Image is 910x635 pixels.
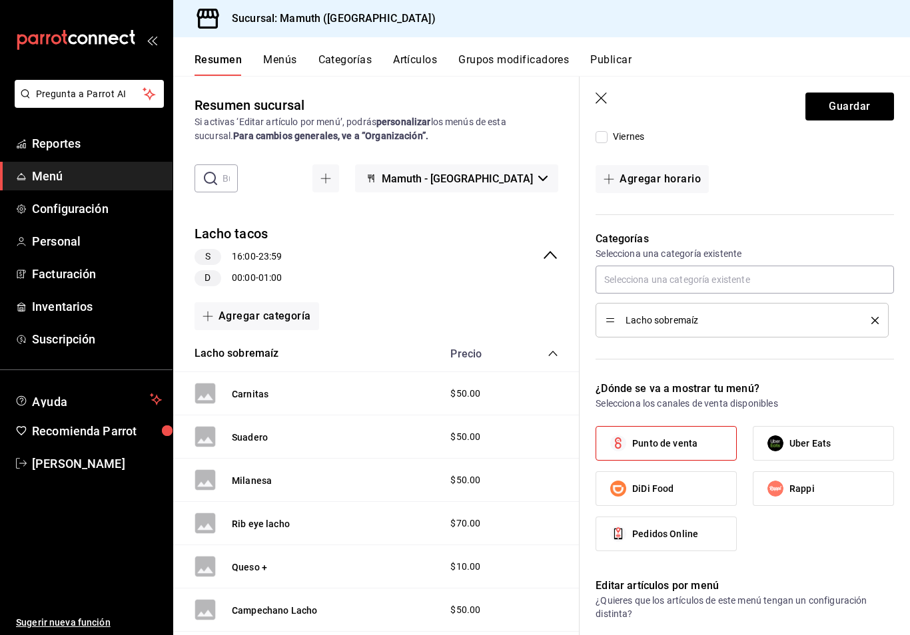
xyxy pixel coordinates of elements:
[437,347,522,360] div: Precio
[608,130,644,144] span: Viernes
[199,271,216,285] span: D
[263,53,296,76] button: Menús
[596,397,894,410] p: Selecciona los canales de venta disponibles
[232,431,268,444] button: Suadero
[632,527,698,541] span: Pedidos Online
[450,560,480,574] span: $10.00
[632,482,674,496] span: DiDi Food
[195,302,319,330] button: Agregar categoría
[596,231,894,247] p: Categorías
[805,93,894,120] button: Guardar
[15,80,164,108] button: Pregunta a Parrot AI
[450,517,480,530] span: $70.00
[32,200,162,218] span: Configuración
[393,53,437,76] button: Artículos
[195,53,910,76] div: navigation tabs
[195,346,279,361] button: Lacho sobremaíz
[32,265,162,283] span: Facturación
[789,482,815,496] span: Rappi
[233,130,428,141] strong: Para cambios generales, ve a “Organización”.
[626,316,851,325] span: Lacho sobremaíz
[32,167,162,185] span: Menú
[200,250,216,264] span: S
[450,603,480,617] span: $50.00
[195,95,304,115] div: Resumen sucursal
[195,53,242,76] button: Resumen
[32,330,162,348] span: Suscripción
[232,604,317,617] button: Campechano Lacho
[32,134,162,152] span: Reportes
[195,224,268,244] button: Lacho tacos
[382,172,533,185] span: Mamuth - [GEOGRAPHIC_DATA]
[450,387,480,401] span: $50.00
[596,266,894,294] input: Selecciona una categoría existente
[596,165,709,193] button: Agregar horario
[596,247,894,260] p: Selecciona una categoría existente
[232,387,268,401] button: Carnitas
[32,455,162,473] span: [PERSON_NAME]
[32,422,162,440] span: Recomienda Parrot
[596,578,894,594] p: Editar artículos por menú
[223,165,238,192] input: Buscar menú
[232,560,267,574] button: Queso +
[9,97,164,110] a: Pregunta a Parrot AI
[221,11,436,27] h3: Sucursal: Mamuth ([GEOGRAPHIC_DATA])
[596,381,894,397] p: ¿Dónde se va a mostrar tu menú?
[36,87,143,101] span: Pregunta a Parrot AI
[548,348,558,359] button: collapse-category-row
[318,53,372,76] button: Categorías
[32,298,162,316] span: Inventarios
[458,53,569,76] button: Grupos modificadores
[195,270,282,286] div: 00:00 - 01:00
[596,594,894,620] p: ¿Quieres que los artículos de este menú tengan un configuración distinta?
[376,116,431,127] strong: personalizar
[147,35,157,45] button: open_drawer_menu
[232,474,272,487] button: Milanesa
[195,249,282,265] div: 16:00 - 23:59
[16,616,162,630] span: Sugerir nueva función
[632,437,697,451] span: Punto de venta
[590,53,632,76] button: Publicar
[32,232,162,250] span: Personal
[355,164,558,192] button: Mamuth - [GEOGRAPHIC_DATA]
[789,437,831,451] span: Uber Eats
[450,430,480,444] span: $50.00
[195,115,558,143] div: Si activas ‘Editar artículo por menú’, podrás los menús de esta sucursal.
[32,391,145,407] span: Ayuda
[862,317,879,324] button: delete
[450,473,480,487] span: $50.00
[232,517,290,530] button: Rib eye lacho
[173,214,580,297] div: collapse-menu-row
